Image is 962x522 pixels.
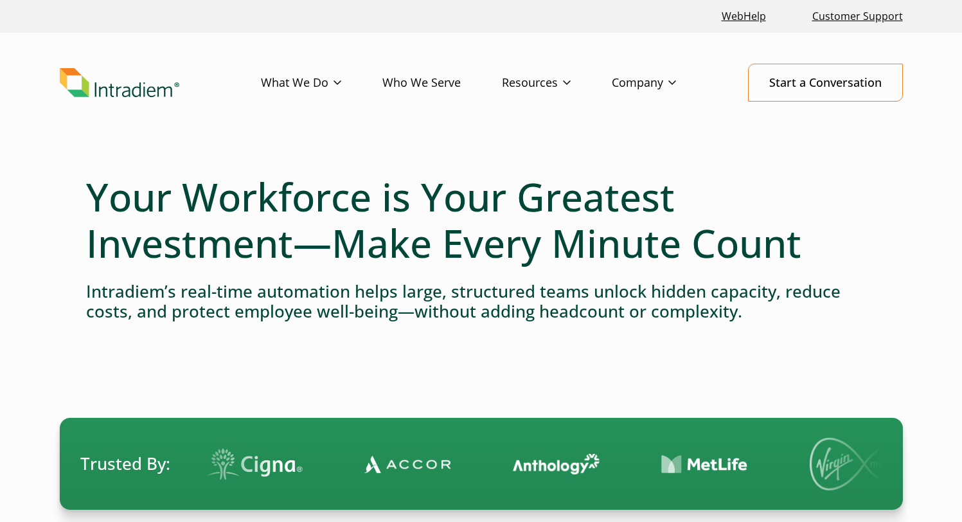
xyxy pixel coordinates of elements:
[717,3,771,30] a: Link opens in a new window
[86,174,877,266] h1: Your Workforce is Your Greatest Investment—Make Every Minute Count
[86,282,877,321] h4: Intradiem’s real-time automation helps large, structured teams unlock hidden capacity, reduce cos...
[395,455,481,474] img: Contact Center Automation MetLife Logo
[821,451,923,478] img: Centrica logo.
[382,64,502,102] a: Who We Serve
[807,3,908,30] a: Customer Support
[502,64,612,102] a: Resources
[60,68,261,98] a: Link to homepage of Intradiem
[261,64,382,102] a: What We Do
[80,452,170,476] span: Trusted By:
[543,438,633,491] img: Virgin Media logo.
[612,64,717,102] a: Company
[748,64,903,102] a: Start a Conversation
[60,68,179,98] img: Intradiem
[98,455,184,474] img: Contact Center Automation Accor Logo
